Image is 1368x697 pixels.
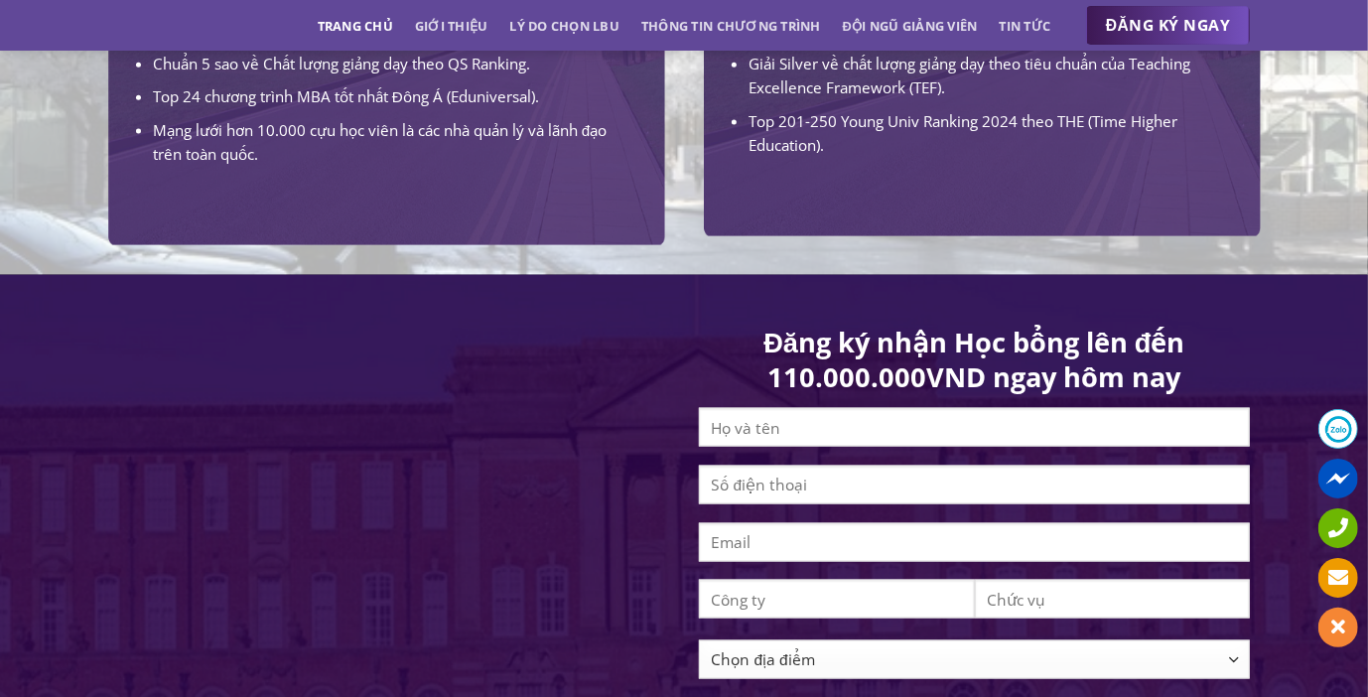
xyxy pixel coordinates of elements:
li: Mạng lưới hơn 10.000 cựu học viên là các nhà quản lý và lãnh đạo trên toàn quốc. [153,118,639,167]
a: Trang chủ [318,8,393,44]
li: Giải Silver về chất lượng giảng dạy theo tiêu chuẩn của Teaching Excellence Framework (TEF). [749,52,1235,100]
a: ĐĂNG KÝ NGAY [1086,6,1250,46]
input: Email [699,523,1250,562]
li: Top 24 chương trình MBA tốt nhất Đông Á (Eduniversal). [153,84,639,108]
a: Thông tin chương trình [641,8,821,44]
a: Đội ngũ giảng viên [843,8,978,44]
a: Giới thiệu [415,8,488,44]
li: Top 201-250 Young Univ Ranking 2024 theo THE (Time Higher Education). [749,109,1235,158]
a: Lý do chọn LBU [510,8,620,44]
span: ĐĂNG KÝ NGAY [1106,13,1230,38]
a: Tin tức [1000,8,1051,44]
li: Chuẩn 5 sao về Chất lượng giảng dạy theo QS Ranking. [153,52,639,75]
h1: Đăng ký nhận Học bổng lên đến 110.000.000VND ngay hôm nay [699,325,1250,395]
input: Chức vụ [975,580,1251,619]
input: Số điện thoại [699,466,1250,504]
input: Công ty [699,580,975,619]
input: Họ và tên [699,408,1250,447]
